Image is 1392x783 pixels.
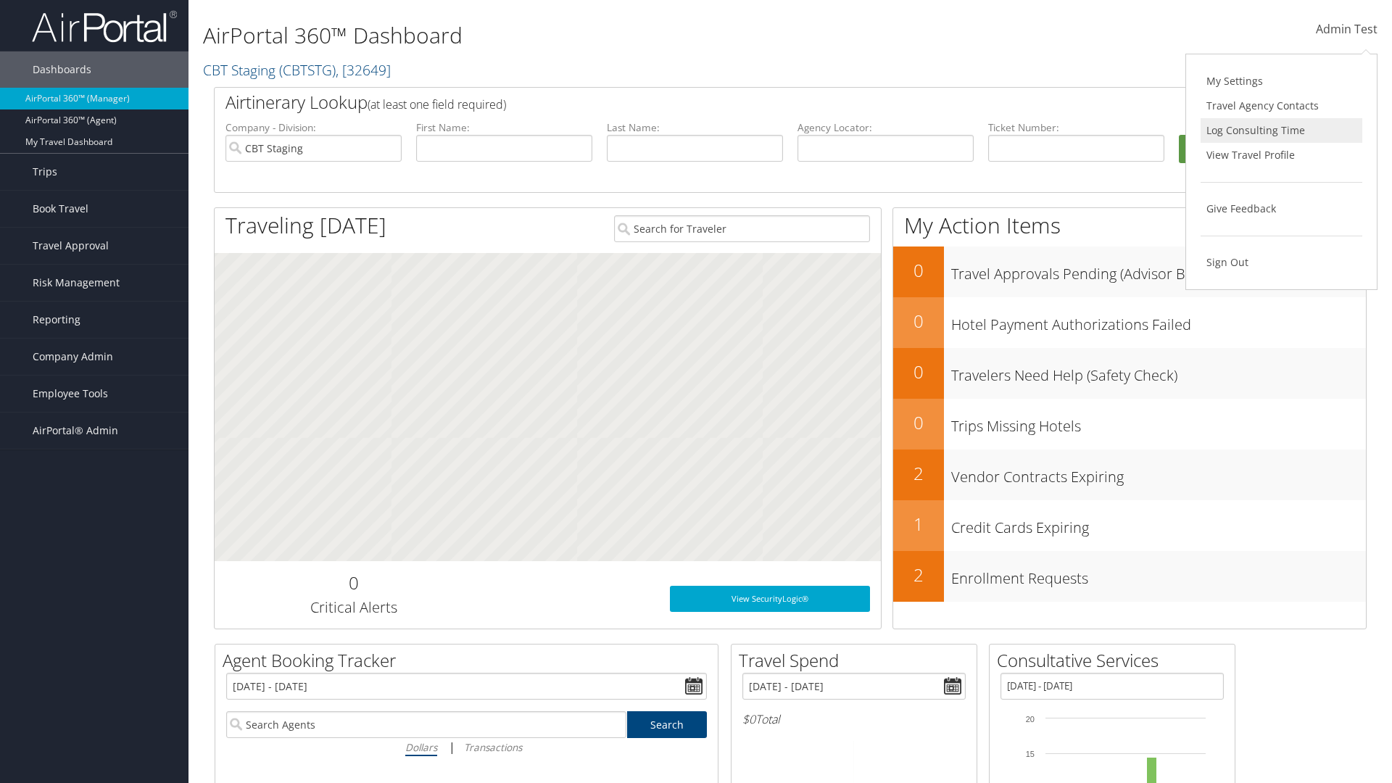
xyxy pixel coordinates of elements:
[1201,94,1362,118] a: Travel Agency Contacts
[893,309,944,333] h2: 0
[951,460,1366,487] h3: Vendor Contracts Expiring
[893,461,944,486] h2: 2
[670,586,870,612] a: View SecurityLogic®
[893,360,944,384] h2: 0
[997,648,1235,673] h2: Consultative Services
[203,20,986,51] h1: AirPortal 360™ Dashboard
[951,510,1366,538] h3: Credit Cards Expiring
[33,265,120,301] span: Risk Management
[33,376,108,412] span: Employee Tools
[1316,7,1377,52] a: Admin Test
[627,711,708,738] a: Search
[1026,715,1035,724] tspan: 20
[464,740,522,754] i: Transactions
[1179,135,1355,164] button: Search
[893,563,944,587] h2: 2
[279,60,336,80] span: ( CBTSTG )
[223,648,718,673] h2: Agent Booking Tracker
[225,571,481,595] h2: 0
[226,711,626,738] input: Search Agents
[33,413,118,449] span: AirPortal® Admin
[893,551,1366,602] a: 2Enrollment Requests
[797,120,974,135] label: Agency Locator:
[33,191,88,227] span: Book Travel
[951,358,1366,386] h3: Travelers Need Help (Safety Check)
[368,96,506,112] span: (at least one field required)
[988,120,1164,135] label: Ticket Number:
[226,738,707,756] div: |
[33,339,113,375] span: Company Admin
[336,60,391,80] span: , [ 32649 ]
[225,210,386,241] h1: Traveling [DATE]
[742,711,755,727] span: $0
[607,120,783,135] label: Last Name:
[1316,21,1377,37] span: Admin Test
[203,60,391,80] a: CBT Staging
[225,597,481,618] h3: Critical Alerts
[1201,69,1362,94] a: My Settings
[405,740,437,754] i: Dollars
[951,307,1366,335] h3: Hotel Payment Authorizations Failed
[893,500,1366,551] a: 1Credit Cards Expiring
[742,711,966,727] h6: Total
[893,210,1366,241] h1: My Action Items
[1026,750,1035,758] tspan: 15
[893,512,944,536] h2: 1
[225,90,1259,115] h2: Airtinerary Lookup
[893,246,1366,297] a: 0Travel Approvals Pending (Advisor Booked)
[33,302,80,338] span: Reporting
[416,120,592,135] label: First Name:
[1201,143,1362,167] a: View Travel Profile
[951,257,1366,284] h3: Travel Approvals Pending (Advisor Booked)
[893,297,1366,348] a: 0Hotel Payment Authorizations Failed
[893,399,1366,449] a: 0Trips Missing Hotels
[1201,196,1362,221] a: Give Feedback
[33,154,57,190] span: Trips
[893,449,1366,500] a: 2Vendor Contracts Expiring
[33,51,91,88] span: Dashboards
[1201,250,1362,275] a: Sign Out
[32,9,177,43] img: airportal-logo.png
[225,120,402,135] label: Company - Division:
[614,215,870,242] input: Search for Traveler
[739,648,977,673] h2: Travel Spend
[951,409,1366,436] h3: Trips Missing Hotels
[893,348,1366,399] a: 0Travelers Need Help (Safety Check)
[893,410,944,435] h2: 0
[1201,118,1362,143] a: Log Consulting Time
[33,228,109,264] span: Travel Approval
[951,561,1366,589] h3: Enrollment Requests
[893,258,944,283] h2: 0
